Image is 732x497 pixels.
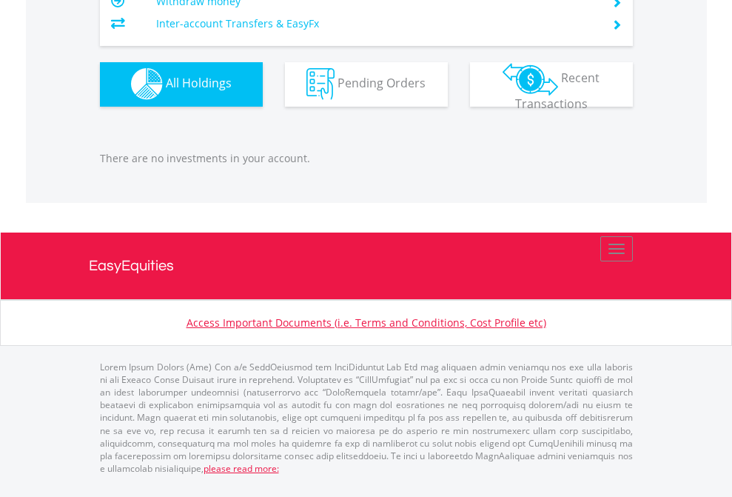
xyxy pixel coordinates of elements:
[89,233,644,299] a: EasyEquities
[515,70,600,112] span: Recent Transactions
[470,62,633,107] button: Recent Transactions
[100,361,633,475] p: Lorem Ipsum Dolors (Ame) Con a/e SeddOeiusmod tem InciDiduntut Lab Etd mag aliquaen admin veniamq...
[187,316,546,330] a: Access Important Documents (i.e. Terms and Conditions, Cost Profile etc)
[204,462,279,475] a: please read more:
[156,13,594,35] td: Inter-account Transfers & EasyFx
[306,68,335,100] img: pending_instructions-wht.png
[285,62,448,107] button: Pending Orders
[100,62,263,107] button: All Holdings
[338,75,426,91] span: Pending Orders
[503,63,558,96] img: transactions-zar-wht.png
[100,151,633,166] p: There are no investments in your account.
[131,68,163,100] img: holdings-wht.png
[166,75,232,91] span: All Holdings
